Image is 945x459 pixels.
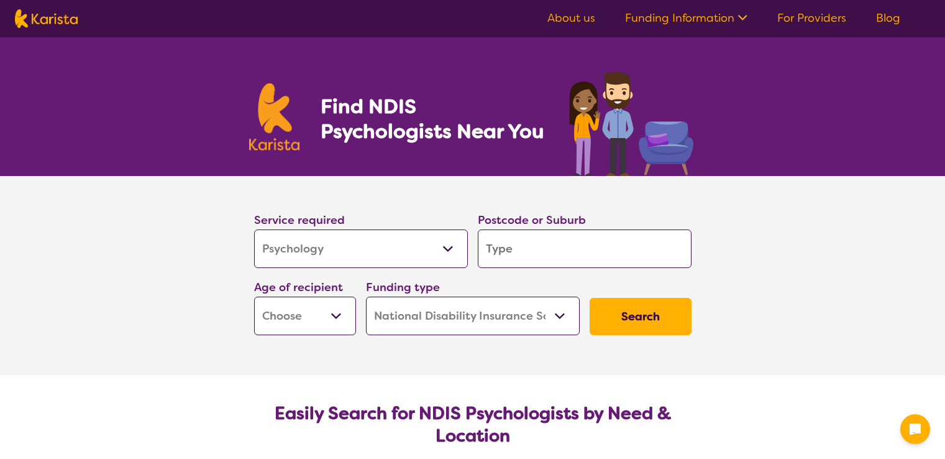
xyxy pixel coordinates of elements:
img: psychology [565,67,696,176]
h1: Find NDIS Psychologists Near You [321,94,550,144]
label: Postcode or Suburb [478,213,586,228]
label: Age of recipient [254,280,343,295]
a: Blog [876,11,900,25]
button: Search [590,298,692,335]
label: Service required [254,213,345,228]
h2: Easily Search for NDIS Psychologists by Need & Location [264,402,682,447]
label: Funding type [366,280,440,295]
a: For Providers [777,11,846,25]
img: Karista logo [249,83,300,151]
img: Karista logo [15,9,78,28]
input: Type [478,229,692,268]
a: Funding Information [625,11,747,25]
a: About us [547,11,595,25]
